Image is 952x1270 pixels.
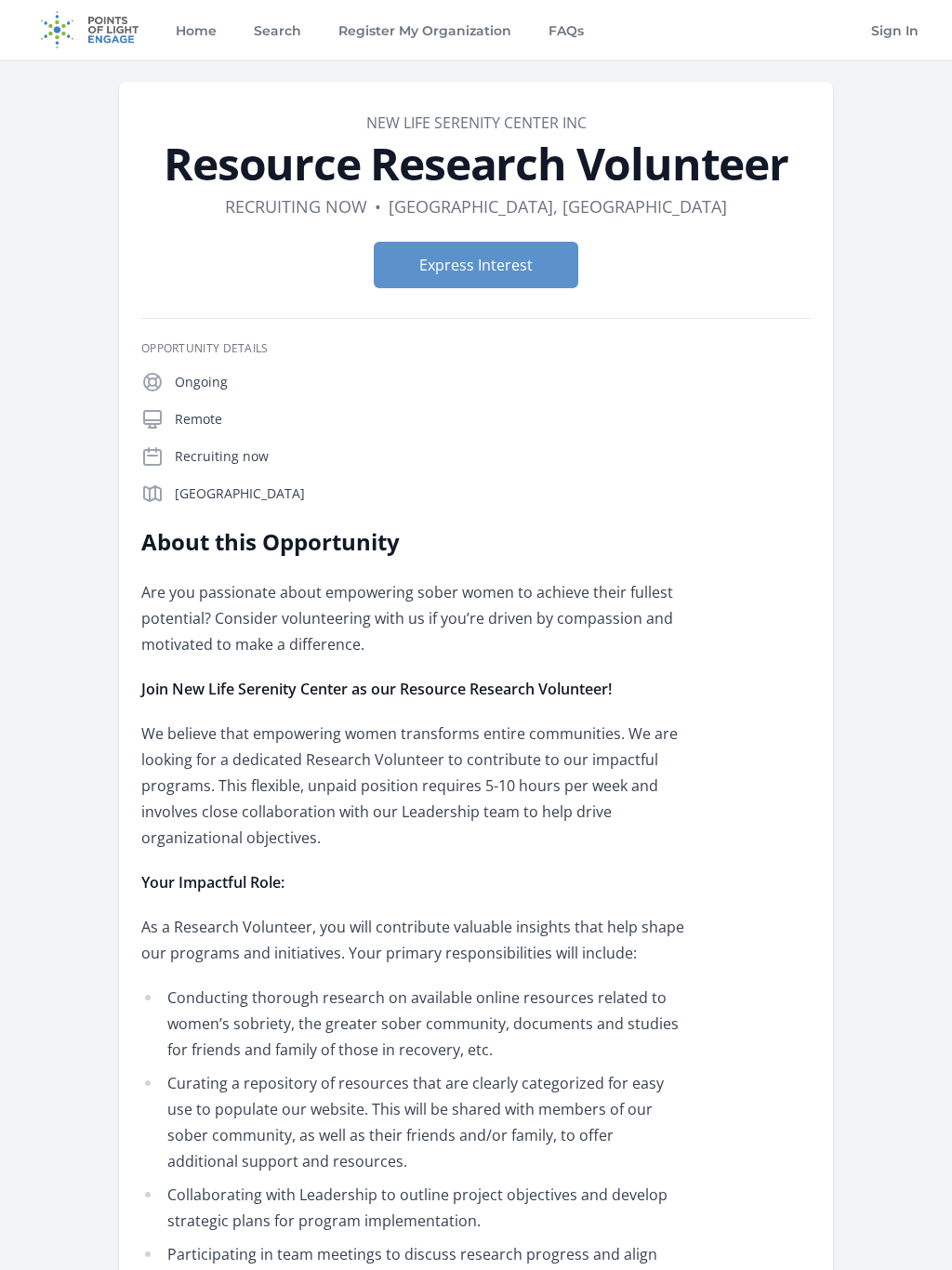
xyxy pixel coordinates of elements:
[366,112,587,133] a: NEW LIFE SERENITY CENTER INC
[141,341,811,356] h3: Opportunity Details
[374,242,578,288] button: Express Interest
[389,193,727,219] dd: [GEOGRAPHIC_DATA], [GEOGRAPHIC_DATA]
[141,914,685,966] p: As a Research Volunteer, you will contribute valuable insights that help shape our programs and i...
[375,193,381,219] div: •
[141,985,685,1063] li: Conducting thorough research on available online resources related to women’s sobriety, the great...
[141,527,685,557] h2: About this Opportunity
[175,373,811,391] p: Ongoing
[141,579,685,657] p: Are you passionate about empowering sober women to achieve their fullest potential? Consider volu...
[141,141,811,186] h1: Resource Research Volunteer
[141,872,284,893] strong: Your Impactful Role:
[175,410,811,429] p: Remote
[141,679,612,699] strong: Join New Life Serenity Center as our Resource Research Volunteer!
[175,484,811,503] p: [GEOGRAPHIC_DATA]
[175,447,811,466] p: Recruiting now
[225,193,367,219] dd: Recruiting now
[141,1070,685,1174] li: Curating a repository of resources that are clearly categorized for easy use to populate our webs...
[141,1182,685,1234] li: Collaborating with Leadership to outline project objectives and develop strategic plans for progr...
[141,721,685,851] p: We believe that empowering women transforms entire communities. We are looking for a dedicated Re...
